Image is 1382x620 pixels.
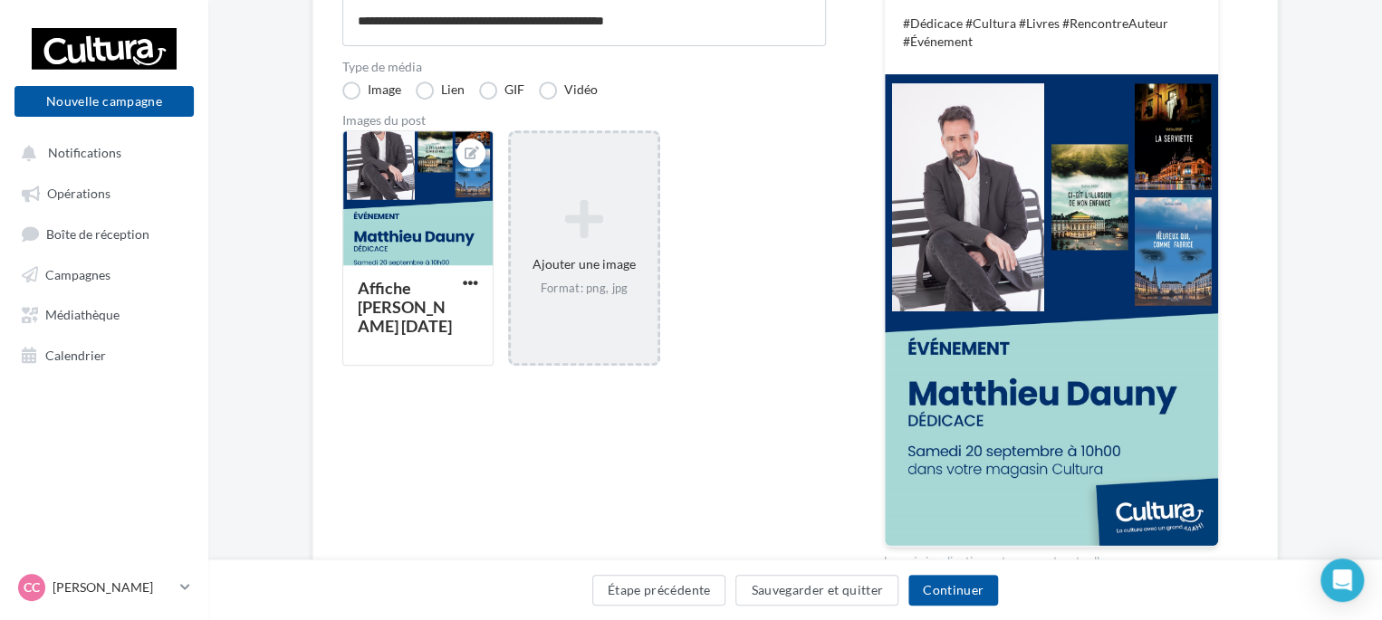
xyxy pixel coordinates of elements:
[45,347,106,362] span: Calendrier
[908,575,998,606] button: Continuer
[539,81,598,100] label: Vidéo
[11,216,197,250] a: Boîte de réception
[47,186,110,201] span: Opérations
[45,307,120,322] span: Médiathèque
[45,266,110,281] span: Campagnes
[46,225,149,241] span: Boîte de réception
[479,81,524,100] label: GIF
[24,578,40,596] span: CC
[416,81,465,100] label: Lien
[342,114,826,127] div: Images du post
[48,145,121,160] span: Notifications
[11,338,197,370] a: Calendrier
[11,136,190,168] button: Notifications
[53,578,173,596] p: [PERSON_NAME]
[11,176,197,208] a: Opérations
[342,61,826,73] label: Type de média
[11,297,197,329] a: Médiathèque
[14,86,194,117] button: Nouvelle campagne
[884,547,1219,570] div: La prévisualisation est non-contractuelle
[14,570,194,605] a: CC [PERSON_NAME]
[735,575,898,606] button: Sauvegarder et quitter
[358,278,452,336] div: Affiche [PERSON_NAME] [DATE]
[11,257,197,290] a: Campagnes
[1320,558,1364,602] div: Open Intercom Messenger
[342,81,401,100] label: Image
[592,575,726,606] button: Étape précédente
